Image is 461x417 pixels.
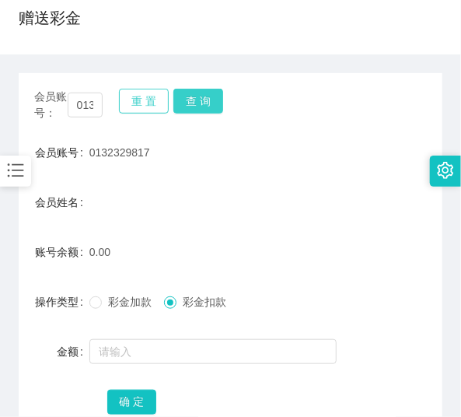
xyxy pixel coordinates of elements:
[35,196,89,208] label: 会员姓名
[68,93,103,117] input: 会员账号
[5,160,26,180] i: 图标: bars
[35,146,89,159] label: 会员账号
[173,89,223,114] button: 查 询
[57,345,89,358] label: 金额
[437,162,454,179] i: 图标: setting
[35,246,89,258] label: 账号余额
[89,246,110,258] span: 0.00
[19,6,81,30] h1: 赠送彩金
[89,146,150,159] span: 0132329817
[176,296,232,308] span: 彩金扣款
[119,89,169,114] button: 重 置
[102,296,158,308] span: 彩金加款
[107,390,157,415] button: 确 定
[34,89,68,121] span: 会员账号：
[35,296,89,308] label: 操作类型
[89,339,337,364] input: 请输入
